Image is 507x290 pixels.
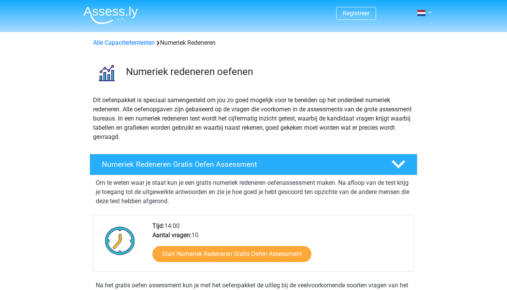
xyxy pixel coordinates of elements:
[343,10,370,17] a: Registreer
[96,178,411,206] p: Om te weten waar je staat kun je een gratis numeriek redeneren oefenassessment maken. Na afloop v...
[102,160,379,169] h4: Numeriek Redeneren Gratis Oefen Assessment
[83,6,138,24] img: Assessly
[152,231,191,239] b: Aantal vragen:
[101,222,139,260] img: Klok
[147,222,414,271] div: 14:00 10
[126,66,411,78] h3: Numeriek redeneren oefenen
[152,246,311,262] a: Start Numeriek Redeneren Gratis Oefen Assessment
[152,222,164,230] b: Tijd:
[87,154,420,175] a: Numeriek Redeneren Gratis Oefen Assessment
[93,96,414,142] p: Dit oefenpakket is speciaal samengesteld om jou zo goed mogelijk voor te bereiden op het onderdee...
[90,38,417,47] div: Numeriek Redeneren
[93,39,155,46] a: Alle Capaciteitentesten
[90,57,123,89] img: numeriek redeneren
